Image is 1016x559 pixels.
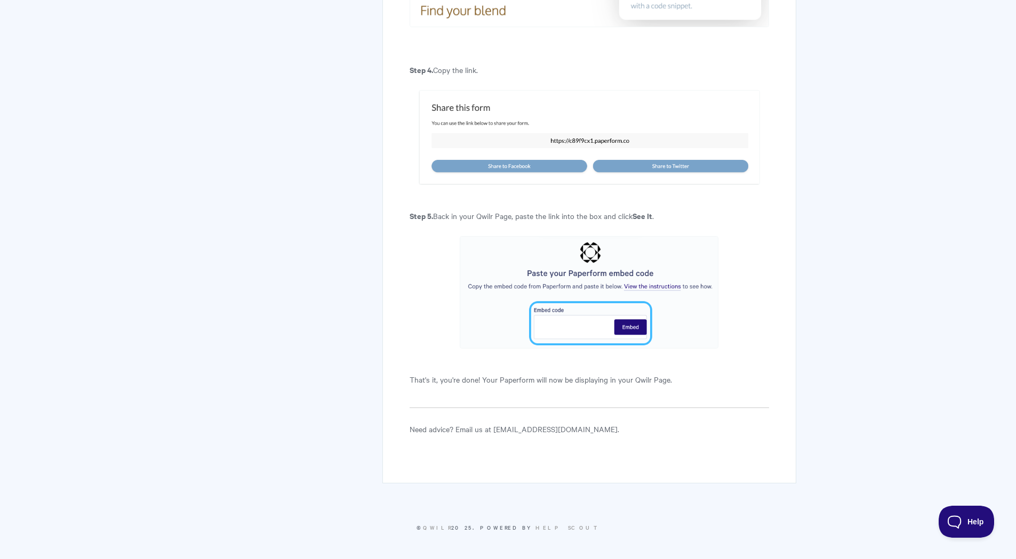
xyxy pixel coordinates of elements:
[410,423,769,435] p: Need advice? Email us at [EMAIL_ADDRESS][DOMAIN_NAME].
[939,506,995,538] iframe: Toggle Customer Support
[480,523,600,531] span: Powered by
[460,236,718,349] img: file-d7nLpJnyls.png
[410,209,769,222] p: Back in your Qwilr Page, paste the link into the box and click .
[410,210,433,221] strong: Step 5.
[423,523,451,531] a: Qwilr
[410,63,769,76] p: Copy the link.
[410,64,433,75] strong: Step 4.
[535,523,600,531] a: Help Scout
[220,523,796,532] p: © 2025.
[419,90,760,185] img: file-rd7ewUJE3y.png
[410,373,769,386] p: That's it, you're done! Your Paperform will now be displaying in your Qwilr Page.
[633,210,652,221] strong: See It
